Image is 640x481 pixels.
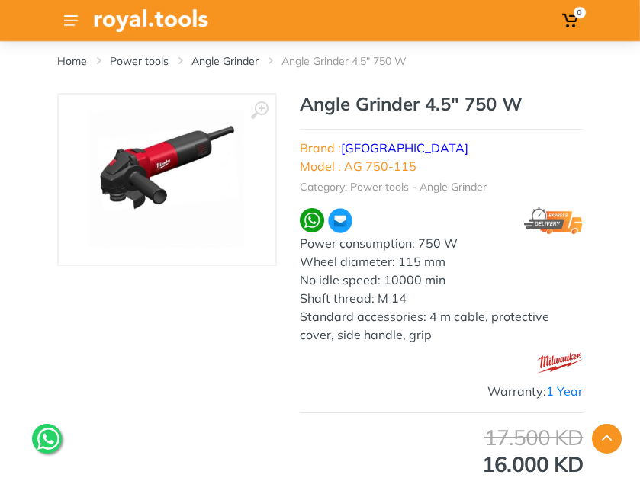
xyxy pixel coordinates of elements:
[537,344,583,382] img: Milwaukee
[57,53,584,69] nav: breadcrumb
[574,7,586,18] span: 0
[191,53,259,69] a: Angle Grinder
[524,207,584,234] img: express.png
[281,53,429,69] li: Angle Grinder 4.5" 750 W
[300,234,583,344] div: Power consumption: 750 W Wheel diameter: 115 mm No idle speed: 10000 min Shaft thread: M 14 Stand...
[300,157,416,175] li: Model : AG 750-115
[341,140,468,156] a: [GEOGRAPHIC_DATA]
[300,179,487,195] li: Category: Power tools - Angle Grinder
[110,53,169,69] a: Power tools
[300,139,468,157] li: Brand :
[300,208,324,232] img: wa.webp
[57,53,87,69] a: Home
[327,207,354,234] img: ma.webp
[300,93,583,115] h1: Angle Grinder 4.5" 750 W
[94,9,208,32] img: Royal Tools Logo
[546,383,583,399] span: 1 Year
[300,382,583,400] div: Warranty:
[88,110,245,249] img: Royal Tools - Angle Grinder 4.5
[558,7,584,34] a: 0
